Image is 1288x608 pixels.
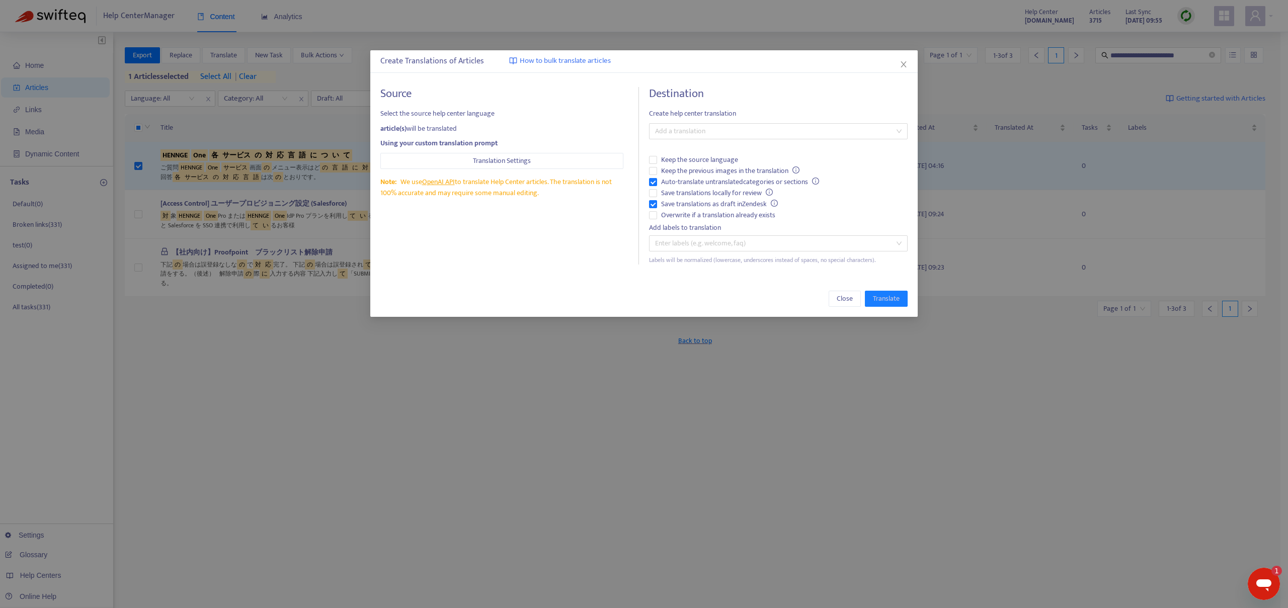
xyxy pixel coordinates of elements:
span: info-circle [766,189,773,196]
a: OpenAI API [422,176,454,188]
span: Save translations as draft in Zendesk [657,199,782,210]
button: Close [898,59,909,70]
div: We use to translate Help Center articles. The translation is not 100% accurate and may require so... [380,177,623,199]
span: Save translations locally for review [657,188,777,199]
span: Create help center translation [649,108,908,119]
div: Create Translations of Articles [380,55,908,67]
span: Close [837,293,853,304]
div: Labels will be normalized (lowercase, underscores instead of spaces, no special characters). [649,255,908,265]
span: info-circle [792,166,799,173]
iframe: Number of unread messages [1262,566,1282,576]
span: Overwrite if a translation already exists [657,210,779,221]
a: How to bulk translate articles [509,55,611,67]
div: Add labels to translation [649,222,908,233]
span: Auto-translate untranslated categories or sections [657,177,823,188]
iframe: Button to launch messaging window, 1 unread message [1248,568,1280,600]
h4: Source [380,87,623,101]
h4: Destination [649,87,908,101]
button: Close [829,291,861,307]
div: Using your custom translation prompt [380,138,623,149]
span: How to bulk translate articles [520,55,611,67]
span: Select the source help center language [380,108,623,119]
span: info-circle [771,200,778,207]
span: Translation Settings [473,155,531,166]
button: Translation Settings [380,153,623,169]
span: Keep the source language [657,154,742,165]
span: Keep the previous images in the translation [657,165,803,177]
img: image-link [509,57,517,65]
span: Note: [380,176,396,188]
div: will be translated [380,123,623,134]
span: close [900,60,908,68]
span: info-circle [812,178,819,185]
button: Translate [865,291,908,307]
strong: article(s) [380,123,407,134]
